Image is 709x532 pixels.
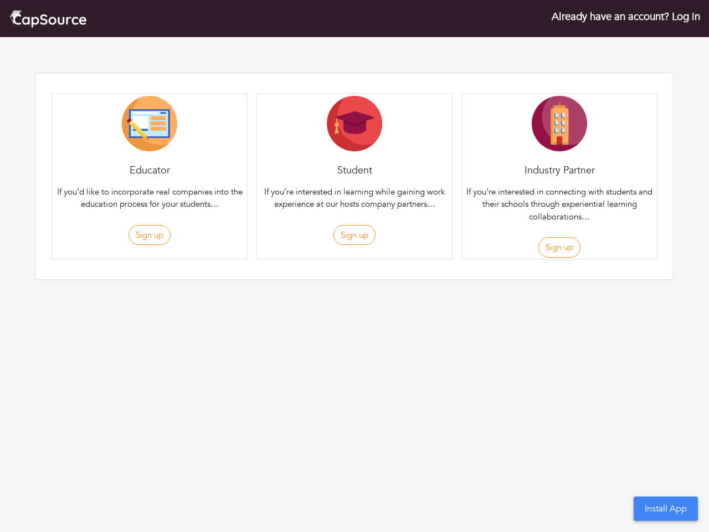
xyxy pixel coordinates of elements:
[532,96,587,151] img: Company-Icon-7f8a26afd1715722aa5ae9dc11300c11ceeb4d32eda0db0d61c21d11b95ecac6.png
[54,186,245,211] p: If you’d like to incorporate real companies into the education process for your students…
[634,497,698,521] button: Install App
[257,165,452,177] h4: Student
[259,186,450,211] p: If you’re interested in learning while gaining work experience at our hosts company partners…
[9,9,87,28] img: cap_logo.png
[464,186,655,223] p: If you’re interested in connecting with students and their schools through experiential learning ...
[52,165,247,177] h4: Educator
[538,237,580,258] button: Sign up
[129,225,171,245] button: Sign up
[122,96,177,151] img: Educator-Icon-31d5a1e457ca3f5474c6b92ab10a5d5101c9f8fbafba7b88091835f1a8db102f.png
[327,96,382,151] img: Student-Icon-6b6867cbad302adf8029cb3ecf392088beec6a544309a027beb5b4b4576828a8.png
[462,165,657,177] h4: Industry Partner
[552,9,700,24] a: Already have an account? Log in
[333,225,376,245] button: Sign up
